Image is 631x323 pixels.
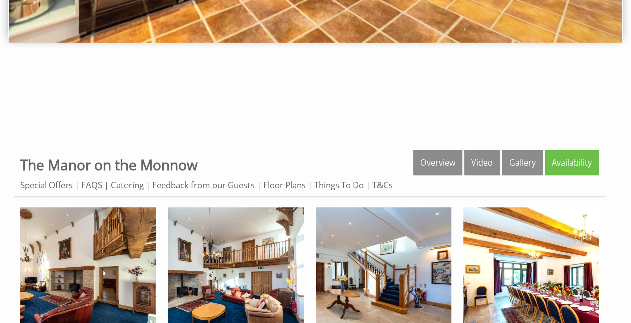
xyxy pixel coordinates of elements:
[413,150,462,175] a: Overview
[152,179,255,191] a: Feedback from our Guests
[6,67,625,142] iframe: Customer reviews powered by Trustpilot
[20,155,198,174] a: The Manor on the Monnow
[81,179,102,191] a: FAQS
[314,179,364,191] a: Things To Do
[20,179,73,191] a: Special Offers
[263,179,306,191] a: Floor Plans
[464,150,500,175] a: Video
[502,150,543,175] a: Gallery
[111,179,144,191] a: Catering
[545,150,599,175] a: Availability
[372,179,393,191] a: T&Cs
